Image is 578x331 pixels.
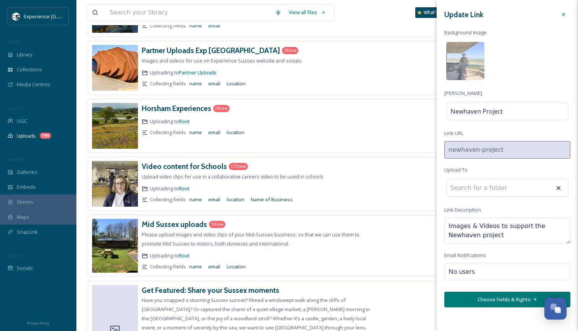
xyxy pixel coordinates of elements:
a: Partner Uploads [179,69,217,76]
a: Video content for Schools [142,161,227,172]
span: name [189,196,202,203]
span: Embeds [17,183,36,191]
span: SOCIALS [8,253,23,259]
h3: Mid Sussex uploads [142,220,207,229]
div: 171 new [229,163,248,170]
img: f4437a50-e0ab-422f-8aac-8b6db937eba1.jpg [92,219,138,272]
span: Images and videos for use on Experience Sussex website and socials. [142,57,303,64]
a: Get Featured: Share your Sussex moments [142,285,279,296]
div: 28 new [213,105,230,112]
div: 746 [40,133,51,139]
span: Library [17,51,32,58]
button: Choose Fields & Rights [444,292,570,307]
div: 33 new [209,221,225,228]
span: Name of Business [251,196,293,203]
span: Upload video clips for use in a collaborative careers video to be used in schools [142,173,324,180]
a: What's New [415,7,453,18]
span: UGC [17,117,27,125]
a: Mid Sussex uploads [142,219,207,230]
img: fc169f23-0d26-49b4-8d81-3d255ea2dcd5.jpg [92,161,138,207]
span: email [208,80,220,87]
span: location [227,196,244,203]
span: Location [227,80,246,87]
a: Privacy Policy [27,318,49,327]
h3: Get Featured: Share your Sussex moments [142,286,279,295]
span: SnapLink [17,228,38,236]
span: Collecting fields [150,129,186,136]
h3: Horsham Experiences [142,104,211,113]
span: Link Description [444,206,481,214]
img: 537418e0-d8a0-4f98-8a61-e86905662f59.jpg [446,42,484,80]
a: Partner Uploads Exp [GEOGRAPHIC_DATA] [142,45,280,56]
span: email [208,22,220,29]
span: email [208,129,220,136]
span: Stories [17,198,33,206]
span: Uploading to [150,118,190,125]
a: Horsham Experiences [142,103,211,114]
button: Open Chat [544,297,567,320]
span: name [189,22,202,29]
span: Please upload images and video clips of your Mid-Sussex business, so that we can use them to prom... [142,231,359,247]
input: mylink [444,141,570,159]
textarea: Images & Videos to support the Newhaven project [444,217,570,244]
span: Upload To [444,166,468,174]
img: 915411c4-c596-48a4-8f82-2814f59fea12.jpg [92,103,138,149]
span: name [189,80,202,87]
span: Email Notifications [444,252,486,259]
div: 28 new [282,47,298,54]
a: View all files [285,5,330,20]
span: Collections [17,66,42,73]
span: location [227,129,244,136]
span: Media Centres [17,81,50,88]
h3: Update Link [444,9,483,20]
span: Collecting fields [150,80,186,87]
span: Experience [GEOGRAPHIC_DATA] [24,13,99,20]
span: name [189,263,202,270]
span: Collecting fields [150,22,186,29]
span: email [208,196,220,203]
span: Link URL [444,130,463,137]
span: WIDGETS [8,157,25,162]
span: Uploading to [150,69,217,76]
span: COLLECT [8,106,24,111]
span: Maps [17,214,29,221]
span: [PERSON_NAME] [444,90,482,97]
span: Uploading to [150,252,190,259]
h3: Video content for Schools [142,162,227,171]
a: Root [179,118,190,125]
span: Background Image [444,29,487,36]
span: Socials [17,265,33,272]
span: Collecting fields [150,263,186,270]
a: Root [179,185,190,192]
span: Uploading to [150,185,190,192]
span: email [208,263,220,270]
span: Uploads [17,132,36,140]
span: name [189,129,202,136]
input: Search your library [106,4,271,21]
span: Galleries [17,169,37,176]
img: e73d093c-0a51-4230-b27a-e4dd8c2c8d6a.jpg [92,45,138,91]
img: WSCC%20ES%20Socials%20Icon%20-%20Secondary%20-%20Black.jpg [12,13,20,20]
span: Newhaven Project [450,107,503,116]
span: Location [227,263,246,270]
input: Search for a folder [447,180,531,196]
h3: Partner Uploads Exp [GEOGRAPHIC_DATA] [142,46,280,55]
span: Privacy Policy [27,321,49,326]
a: Root [179,252,190,259]
span: Collecting fields [150,196,186,203]
span: MEDIA [8,39,21,45]
span: No users [448,267,475,276]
